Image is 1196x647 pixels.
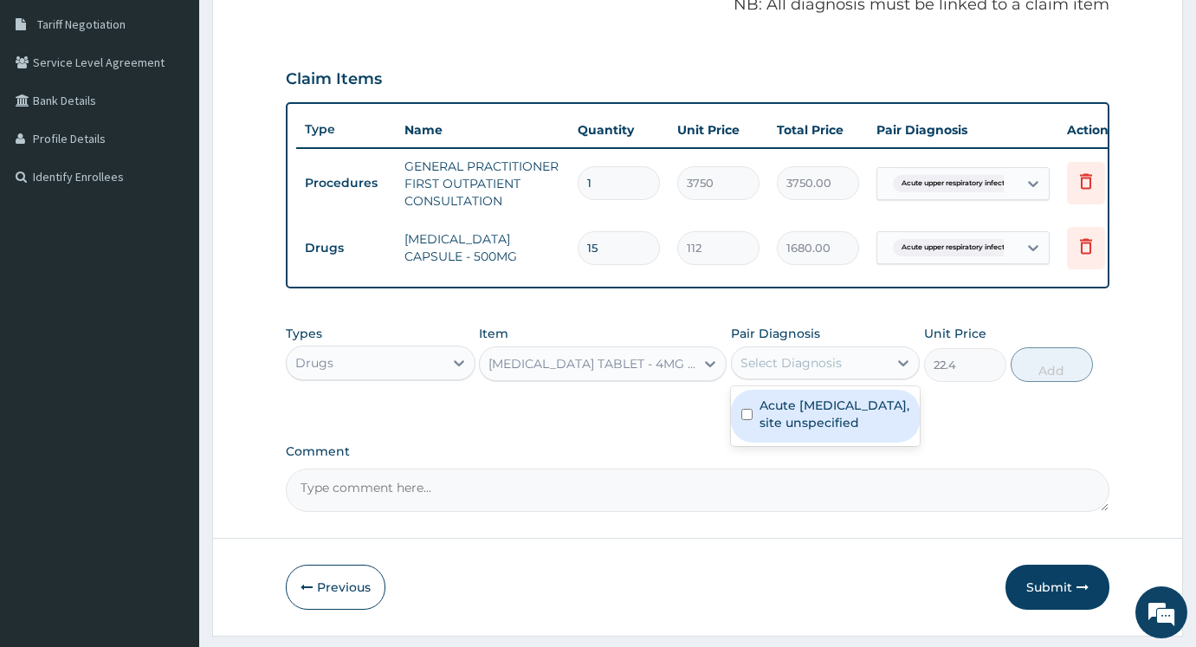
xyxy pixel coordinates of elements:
[868,113,1058,147] th: Pair Diagnosis
[731,325,820,342] label: Pair Diagnosis
[396,149,569,218] td: GENERAL PRACTITIONER FIRST OUTPATIENT CONSULTATION
[286,70,382,89] h3: Claim Items
[569,113,669,147] th: Quantity
[100,206,239,381] span: We're online!
[286,444,1109,459] label: Comment
[396,222,569,274] td: [MEDICAL_DATA] CAPSULE - 500MG
[32,87,70,130] img: d_794563401_company_1708531726252_794563401
[669,113,768,147] th: Unit Price
[9,449,330,509] textarea: Type your message and hit 'Enter'
[37,16,126,32] span: Tariff Negotiation
[90,97,291,120] div: Chat with us now
[740,354,842,372] div: Select Diagnosis
[760,397,910,431] label: Acute [MEDICAL_DATA], site unspecified
[296,167,396,199] td: Procedures
[479,325,508,342] label: Item
[296,113,396,146] th: Type
[924,325,986,342] label: Unit Price
[396,113,569,147] th: Name
[296,232,396,264] td: Drugs
[286,327,322,341] label: Types
[893,239,1018,256] span: Acute upper respiratory infect...
[284,9,326,50] div: Minimize live chat window
[488,355,695,372] div: [MEDICAL_DATA] TABLET - 4MG (PIRITON)
[893,175,1018,192] span: Acute upper respiratory infect...
[768,113,868,147] th: Total Price
[1011,347,1093,382] button: Add
[1005,565,1109,610] button: Submit
[295,354,333,372] div: Drugs
[1058,113,1145,147] th: Actions
[286,565,385,610] button: Previous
